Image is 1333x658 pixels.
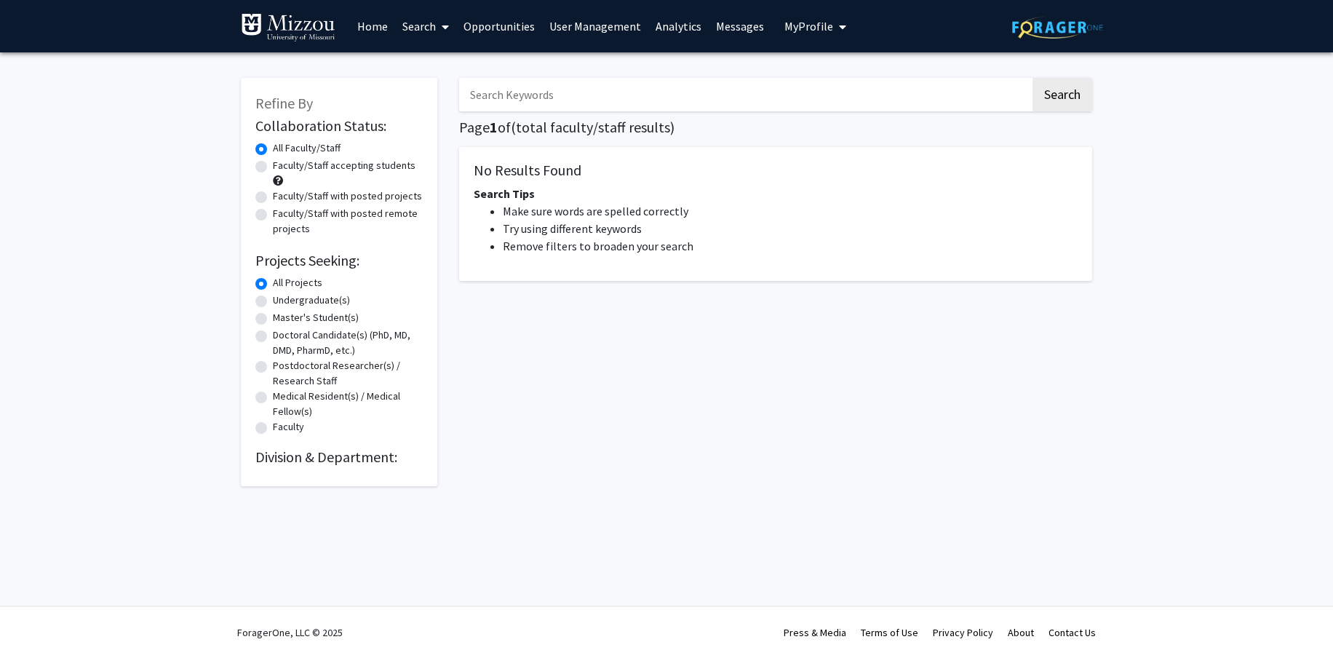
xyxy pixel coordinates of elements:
a: User Management [542,1,648,52]
label: Faculty/Staff with posted remote projects [273,206,423,237]
label: All Projects [273,275,322,290]
div: ForagerOne, LLC © 2025 [237,607,343,658]
img: University of Missouri Logo [241,13,335,42]
label: Undergraduate(s) [273,293,350,308]
a: About [1008,626,1034,639]
label: All Faculty/Staff [273,140,341,156]
h2: Collaboration Status: [255,117,423,135]
input: Search Keywords [459,78,1030,111]
a: Opportunities [456,1,542,52]
a: Contact Us [1049,626,1096,639]
label: Faculty/Staff accepting students [273,158,415,173]
label: Postdoctoral Researcher(s) / Research Staff [273,358,423,389]
a: Terms of Use [861,626,918,639]
h2: Division & Department: [255,448,423,466]
a: Press & Media [784,626,846,639]
h1: Page of ( total faculty/staff results) [459,119,1092,136]
label: Master's Student(s) [273,310,359,325]
a: Privacy Policy [933,626,993,639]
span: 1 [490,118,498,136]
nav: Page navigation [459,296,1092,329]
h5: No Results Found [474,162,1078,179]
li: Make sure words are spelled correctly [503,202,1078,220]
span: Refine By [255,94,313,112]
h2: Projects Seeking: [255,252,423,269]
a: Messages [709,1,771,52]
label: Faculty/Staff with posted projects [273,189,422,204]
a: Analytics [648,1,709,52]
img: ForagerOne Logo [1012,16,1103,39]
span: My Profile [784,19,833,33]
li: Remove filters to broaden your search [503,237,1078,255]
button: Search [1032,78,1092,111]
label: Doctoral Candidate(s) (PhD, MD, DMD, PharmD, etc.) [273,328,423,358]
label: Medical Resident(s) / Medical Fellow(s) [273,389,423,419]
li: Try using different keywords [503,220,1078,237]
label: Faculty [273,419,304,435]
a: Search [395,1,456,52]
a: Home [350,1,395,52]
span: Search Tips [474,186,535,201]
